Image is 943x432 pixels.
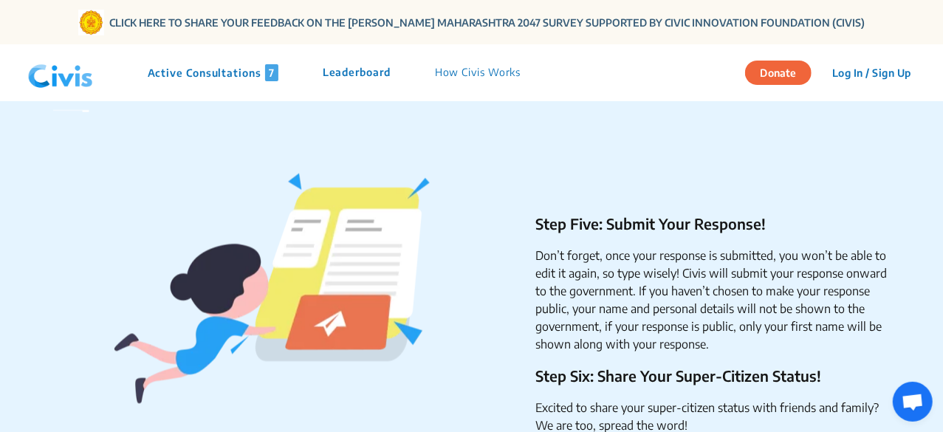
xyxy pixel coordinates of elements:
span: 7 [265,64,278,81]
p: Leaderboard [323,64,391,81]
img: navlogo.png [22,51,99,95]
a: Open chat [893,382,933,422]
p: Active Consultations [148,64,278,81]
img: Gom Logo [78,10,104,35]
p: How Civis Works [435,64,521,81]
li: Don’t forget, once your response is submitted, you won’t be able to edit it again, so type wisely... [535,247,899,354]
p: Step Six: Share Your Super-Citizen Status! [535,366,899,388]
button: Donate [745,61,812,85]
p: Step Five: Submit Your Response! [535,213,899,236]
a: CLICK HERE TO SHARE YOUR FEEDBACK ON THE [PERSON_NAME] MAHARASHTRA 2047 SURVEY SUPPORTED BY CIVIC... [110,15,865,30]
button: Log In / Sign Up [823,61,921,84]
a: Donate [745,64,823,79]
